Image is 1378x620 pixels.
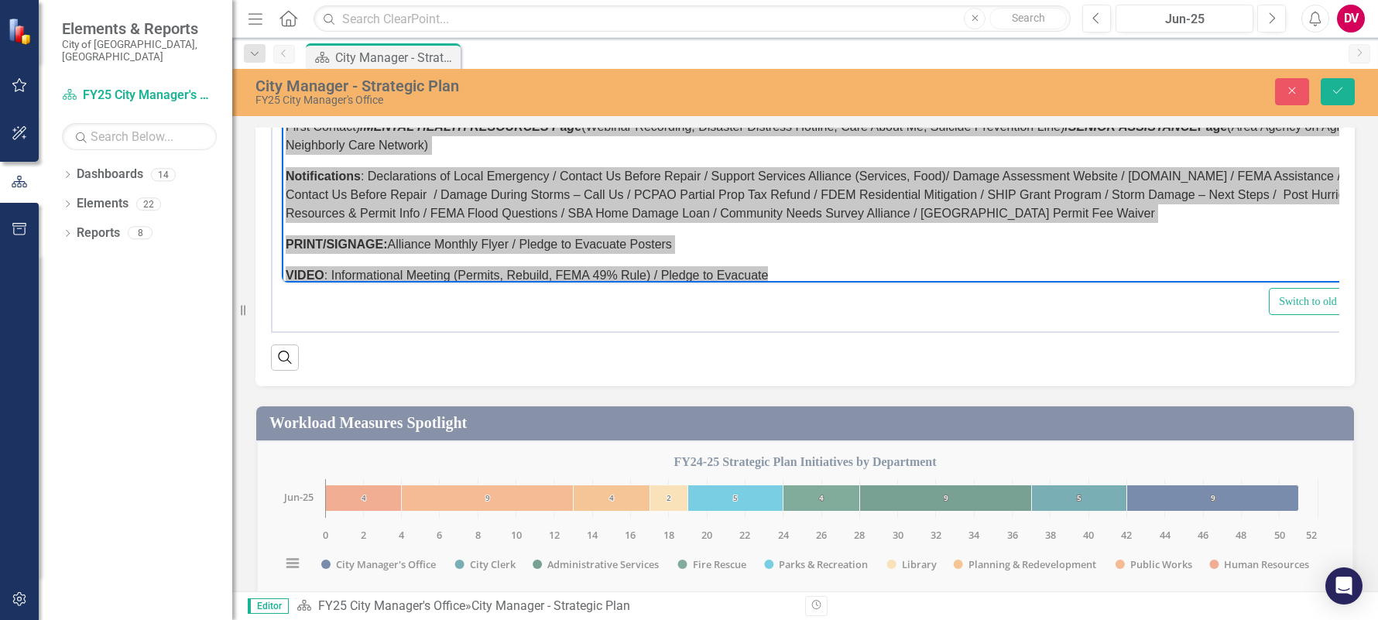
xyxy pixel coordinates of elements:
[4,157,79,170] strong: Notifications
[4,225,106,238] strong: PRINT/SIGNAGE:
[8,18,35,45] img: ClearPoint Strategy
[255,77,869,94] div: City Manager - Strategic Plan
[100,52,239,65] strong: / Rebuilding Assistance
[77,195,129,213] a: Elements
[255,94,869,106] div: FY25 City Manager's Office
[297,598,794,615] div: »
[989,8,1067,29] button: Search
[77,224,120,242] a: Reports
[151,168,176,181] div: 14
[136,197,161,211] div: 22
[128,227,153,240] div: 8
[574,89,756,102] strong: / Page
[1325,567,1363,605] div: Open Intercom Messenger
[77,166,143,183] a: Dashboards
[62,19,217,38] span: Elements & Reports
[787,108,916,121] em: SENIOR ASSISTANCE
[4,155,1088,211] p: : Declarations of Local Emergency / Contact Us Before Repair / Support Services Alliance (Service...
[4,254,1088,272] p: : Informational Meeting (Permits, Rebuild, FEMA 49% Rule) / Pledge to Evacuate
[1121,10,1248,29] div: Jun-25
[1269,288,1375,315] button: Switch to old editor
[78,108,300,121] strong: /
[318,598,465,613] a: FY25 City Manager's Office
[1116,5,1253,33] button: Jun-25
[4,223,1088,241] p: Alliance Monthly Flyer / Pledge to Evacuate Posters
[314,5,1071,33] input: Search ClearPoint...
[471,598,630,613] div: City Manager - Strategic Plan
[248,598,289,614] span: Editor
[526,33,650,46] strong: / Disaster Assistance
[1012,12,1045,24] span: Search
[62,38,217,63] small: City of [GEOGRAPHIC_DATA], [GEOGRAPHIC_DATA]
[62,123,217,150] input: Search Below...
[4,256,43,269] strong: VIDEO
[282,12,1373,283] iframe: Rich Text Area
[843,33,968,46] strong: / Housing Assistance
[81,108,300,121] em: MENTAL HEALTH RESOURCES Page
[1337,5,1365,33] button: DV
[578,89,727,102] em: VETERANS ASSISTANCE
[335,48,457,67] div: City Manager - Strategic Plan
[783,108,945,121] strong: / Page
[62,87,217,104] a: FY25 City Manager's Office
